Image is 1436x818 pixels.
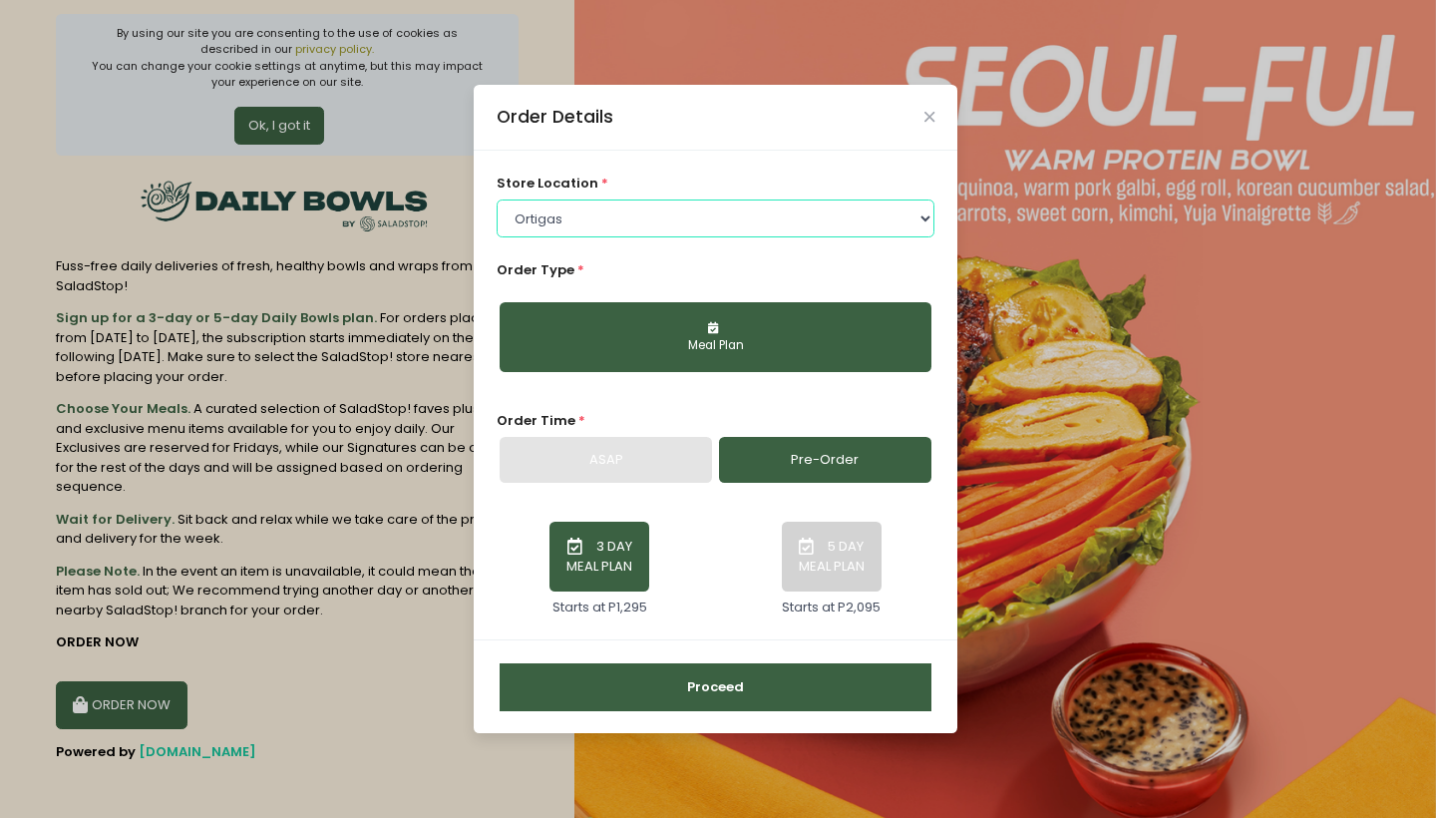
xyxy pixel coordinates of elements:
[500,663,931,711] button: Proceed
[497,104,613,130] div: Order Details
[500,302,931,372] button: Meal Plan
[924,112,934,122] button: Close
[549,522,649,592] button: 3 DAY MEAL PLAN
[514,337,917,355] div: Meal Plan
[552,598,647,617] div: Starts at P1,295
[782,522,882,592] button: 5 DAY MEAL PLAN
[719,437,931,483] a: Pre-Order
[497,411,575,430] span: Order Time
[497,260,574,279] span: Order Type
[497,174,598,193] span: store location
[782,598,881,617] div: Starts at P2,095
